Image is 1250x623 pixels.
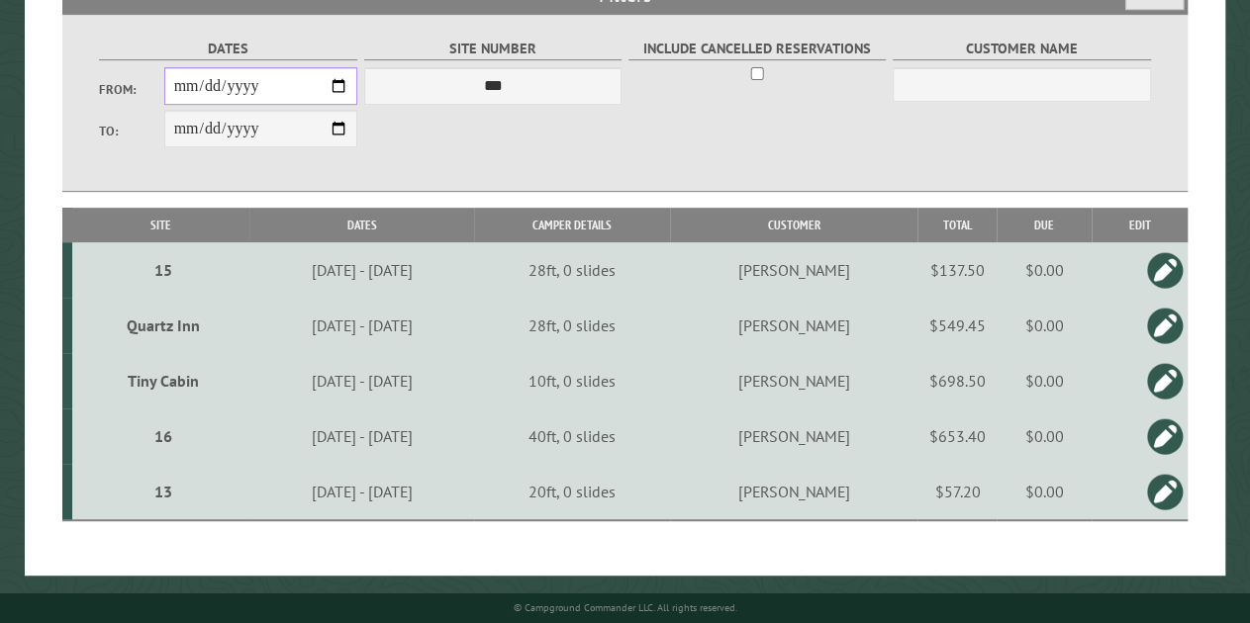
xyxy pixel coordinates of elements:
small: © Campground Commander LLC. All rights reserved. [514,601,737,614]
td: 40ft, 0 slides [474,408,670,464]
th: Total [917,208,997,242]
label: Customer Name [893,38,1151,60]
div: [DATE] - [DATE] [252,260,471,280]
td: $0.00 [997,408,1091,464]
td: $0.00 [997,353,1091,408]
div: [DATE] - [DATE] [252,482,471,501]
td: [PERSON_NAME] [670,298,917,353]
th: Due [997,208,1091,242]
td: 28ft, 0 slides [474,298,670,353]
td: [PERSON_NAME] [670,464,917,520]
th: Dates [249,208,474,242]
label: Site Number [364,38,623,60]
th: Edit [1092,208,1188,242]
td: 28ft, 0 slides [474,242,670,298]
td: 20ft, 0 slides [474,464,670,520]
td: $0.00 [997,298,1091,353]
div: [DATE] - [DATE] [252,371,471,391]
td: [PERSON_NAME] [670,353,917,408]
label: To: [99,122,163,140]
td: 10ft, 0 slides [474,353,670,408]
th: Customer [670,208,917,242]
td: $549.45 [917,298,997,353]
td: $137.50 [917,242,997,298]
td: $57.20 [917,464,997,520]
label: Dates [99,38,357,60]
td: $698.50 [917,353,997,408]
label: Include Cancelled Reservations [628,38,887,60]
th: Site [72,208,249,242]
div: [DATE] - [DATE] [252,315,471,335]
div: [DATE] - [DATE] [252,426,471,446]
td: $653.40 [917,408,997,464]
label: From: [99,80,163,99]
td: $0.00 [997,242,1091,298]
div: 15 [80,260,245,280]
td: [PERSON_NAME] [670,408,917,464]
div: 13 [80,482,245,501]
td: [PERSON_NAME] [670,242,917,298]
div: Tiny Cabin [80,371,245,391]
td: $0.00 [997,464,1091,520]
th: Camper Details [474,208,670,242]
div: Quartz Inn [80,315,245,335]
div: 16 [80,426,245,446]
